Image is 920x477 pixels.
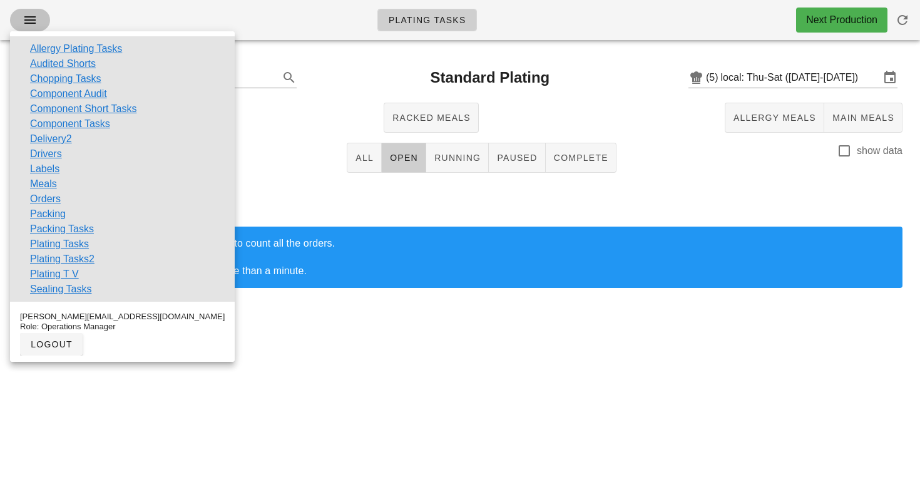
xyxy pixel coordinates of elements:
[30,41,122,56] a: Allergy Plating Tasks
[377,9,477,31] a: Plating Tasks
[30,207,66,222] a: Packing
[30,116,110,131] a: Component Tasks
[546,143,616,173] button: Complete
[30,56,96,71] a: Audited Shorts
[30,146,62,162] a: Drivers
[53,237,892,278] div: Loading tasks can take a while as it has to count all the orders. Please be patient, it should no...
[30,177,57,192] a: Meals
[30,237,89,252] a: Plating Tasks
[8,178,912,308] div: Loading tasks...
[20,333,83,356] button: logout
[857,145,902,157] label: show data
[725,103,824,133] button: Allergy Meals
[30,162,59,177] a: Labels
[489,143,545,173] button: Paused
[496,153,537,163] span: Paused
[389,153,418,163] span: Open
[30,86,107,101] a: Component Audit
[30,131,72,146] a: Delivery2
[426,143,489,173] button: Running
[347,143,382,173] button: All
[30,101,136,116] a: Component Short Tasks
[30,339,73,349] span: logout
[30,252,95,267] a: Plating Tasks2
[431,66,550,89] h2: Standard Plating
[733,113,816,123] span: Allergy Meals
[384,103,479,133] button: Racked Meals
[30,282,91,297] a: Sealing Tasks
[30,71,101,86] a: Chopping Tasks
[382,143,426,173] button: Open
[434,153,481,163] span: Running
[30,267,79,282] a: Plating T V
[388,15,466,25] span: Plating Tasks
[806,13,877,28] div: Next Production
[20,312,225,322] div: [PERSON_NAME][EMAIL_ADDRESS][DOMAIN_NAME]
[706,71,721,84] div: (5)
[824,103,902,133] button: Main Meals
[30,192,61,207] a: Orders
[832,113,894,123] span: Main Meals
[20,322,225,332] div: Role: Operations Manager
[392,113,471,123] span: Racked Meals
[553,153,608,163] span: Complete
[30,222,94,237] a: Packing Tasks
[355,153,374,163] span: All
